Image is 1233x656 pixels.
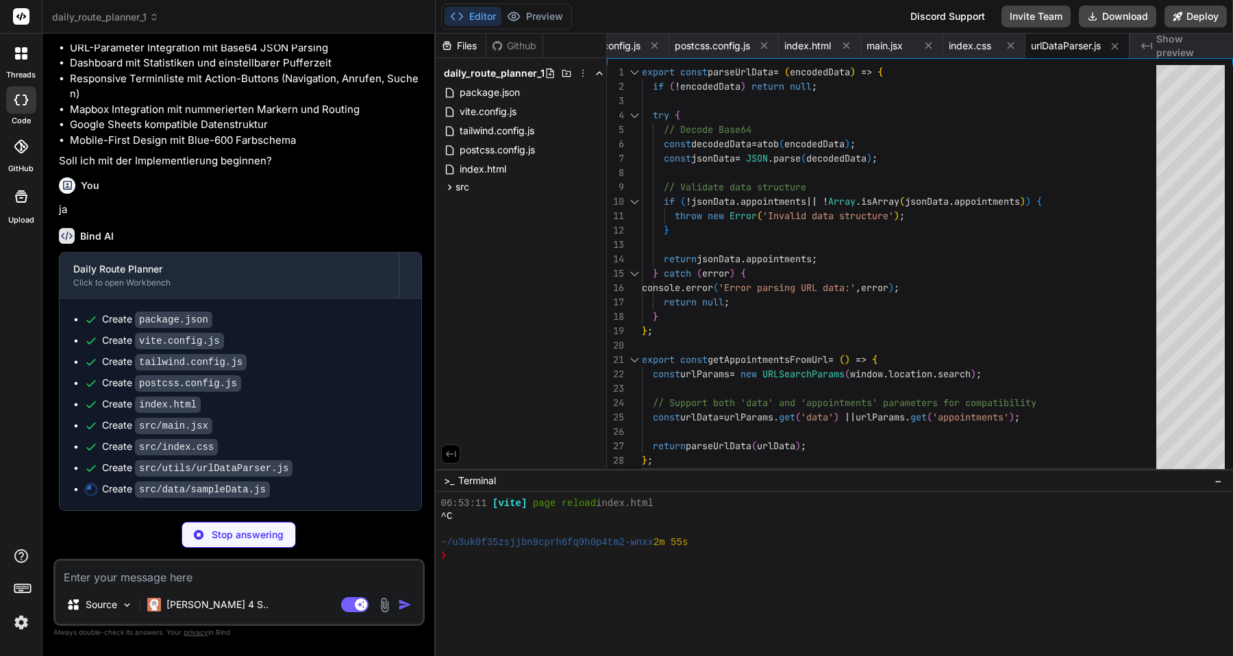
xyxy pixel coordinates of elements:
[441,510,453,523] span: ^C
[102,440,218,454] div: Create
[653,80,664,92] span: if
[664,296,697,308] span: return
[441,497,487,510] span: 06:53:11
[135,418,212,434] code: src/main.jsx
[932,368,938,380] span: .
[607,108,624,123] div: 4
[625,194,643,209] div: Click to collapse the range.
[642,454,647,466] span: }
[845,138,850,150] span: )
[102,482,270,496] div: Create
[70,40,422,56] li: URL-Parameter Integration mit Base64 JSON Parsing
[607,425,624,439] div: 26
[938,368,971,380] span: search
[806,195,817,207] span: ||
[1212,470,1225,492] button: −
[653,440,686,452] span: return
[436,39,486,53] div: Files
[872,152,877,164] span: ;
[806,152,867,164] span: decodedData
[212,528,284,542] p: Stop answering
[686,440,751,452] span: parseUrlData
[607,151,624,166] div: 7
[888,368,932,380] span: location
[607,468,624,482] div: 29
[784,66,790,78] span: (
[828,195,856,207] span: Array
[81,179,99,192] h6: You
[724,411,773,423] span: urlParams
[664,224,669,236] span: }
[872,353,877,366] span: {
[102,376,241,390] div: Create
[441,549,447,562] span: ❯
[861,195,899,207] span: isArray
[883,368,888,380] span: .
[784,39,831,53] span: index.html
[607,166,624,180] div: 8
[1009,411,1014,423] span: )
[607,396,624,410] div: 24
[1025,195,1031,207] span: )
[607,209,624,223] div: 11
[102,397,201,412] div: Create
[653,368,680,380] span: const
[894,210,899,222] span: )
[625,353,643,367] div: Click to collapse the range.
[675,80,680,92] span: !
[377,597,393,613] img: attachment
[458,103,518,120] span: vite.config.js
[102,312,212,327] div: Create
[1036,195,1042,207] span: {
[135,396,201,413] code: index.html
[664,123,751,136] span: // Decode Base64
[607,94,624,108] div: 3
[856,195,861,207] span: .
[135,312,212,328] code: package.json
[458,84,521,101] span: package.json
[664,152,691,164] span: const
[166,598,269,611] p: [PERSON_NAME] 4 S..
[458,474,496,488] span: Terminal
[80,229,114,243] h6: Bind AI
[680,66,708,78] span: const
[135,481,270,498] code: src/data/sampleData.js
[70,55,422,71] li: Dashboard mit Statistiken und einstellbarer Pufferzeit
[954,195,1020,207] span: appointments
[625,108,643,123] div: Click to collapse the range.
[697,253,740,265] span: jsonData
[768,152,773,164] span: .
[740,267,746,279] span: {
[801,411,834,423] span: 'data'
[730,210,757,222] span: Error
[607,223,624,238] div: 12
[102,355,247,369] div: Create
[894,281,899,294] span: ;
[902,5,993,27] div: Discord Support
[724,296,730,308] span: ;
[135,333,224,349] code: vite.config.js
[927,411,932,423] span: (
[691,152,735,164] span: jsonData
[790,66,850,78] span: encodedData
[607,238,624,252] div: 13
[1164,5,1227,27] button: Deploy
[740,368,757,380] span: new
[713,281,719,294] span: (
[730,267,735,279] span: )
[647,325,653,337] span: ;
[905,411,910,423] span: .
[607,137,624,151] div: 6
[746,152,768,164] span: JSON
[691,195,735,207] span: jsonData
[927,396,1036,409] span: rs for compatibility
[102,461,292,475] div: Create
[607,367,624,381] div: 22
[70,71,422,102] li: Responsive Terminliste mit Action-Buttons (Navigation, Anrufen, Suchen)
[607,338,624,353] div: 20
[607,324,624,338] div: 19
[680,353,708,366] span: const
[642,66,675,78] span: export
[1001,5,1071,27] button: Invite Team
[444,474,454,488] span: >_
